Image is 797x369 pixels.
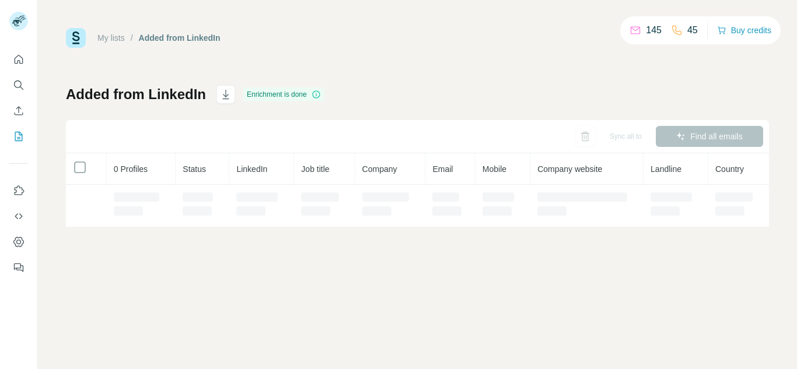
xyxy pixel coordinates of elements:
a: My lists [97,33,125,43]
span: Company [362,164,397,174]
span: Status [183,164,206,174]
span: Landline [651,164,681,174]
div: Added from LinkedIn [139,32,221,44]
h1: Added from LinkedIn [66,85,206,104]
span: LinkedIn [236,164,267,174]
p: 45 [687,23,698,37]
button: My lists [9,126,28,147]
button: Use Surfe on LinkedIn [9,180,28,201]
button: Quick start [9,49,28,70]
button: Search [9,75,28,96]
p: 145 [646,23,662,37]
button: Enrich CSV [9,100,28,121]
span: Job title [301,164,329,174]
span: Company website [537,164,602,174]
button: Buy credits [717,22,771,38]
span: Country [715,164,744,174]
button: Dashboard [9,231,28,252]
button: Feedback [9,257,28,278]
img: Surfe Logo [66,28,86,48]
div: Enrichment is done [243,87,324,101]
span: Mobile [483,164,506,174]
span: 0 Profiles [114,164,148,174]
span: Email [432,164,453,174]
button: Use Surfe API [9,206,28,227]
li: / [131,32,133,44]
